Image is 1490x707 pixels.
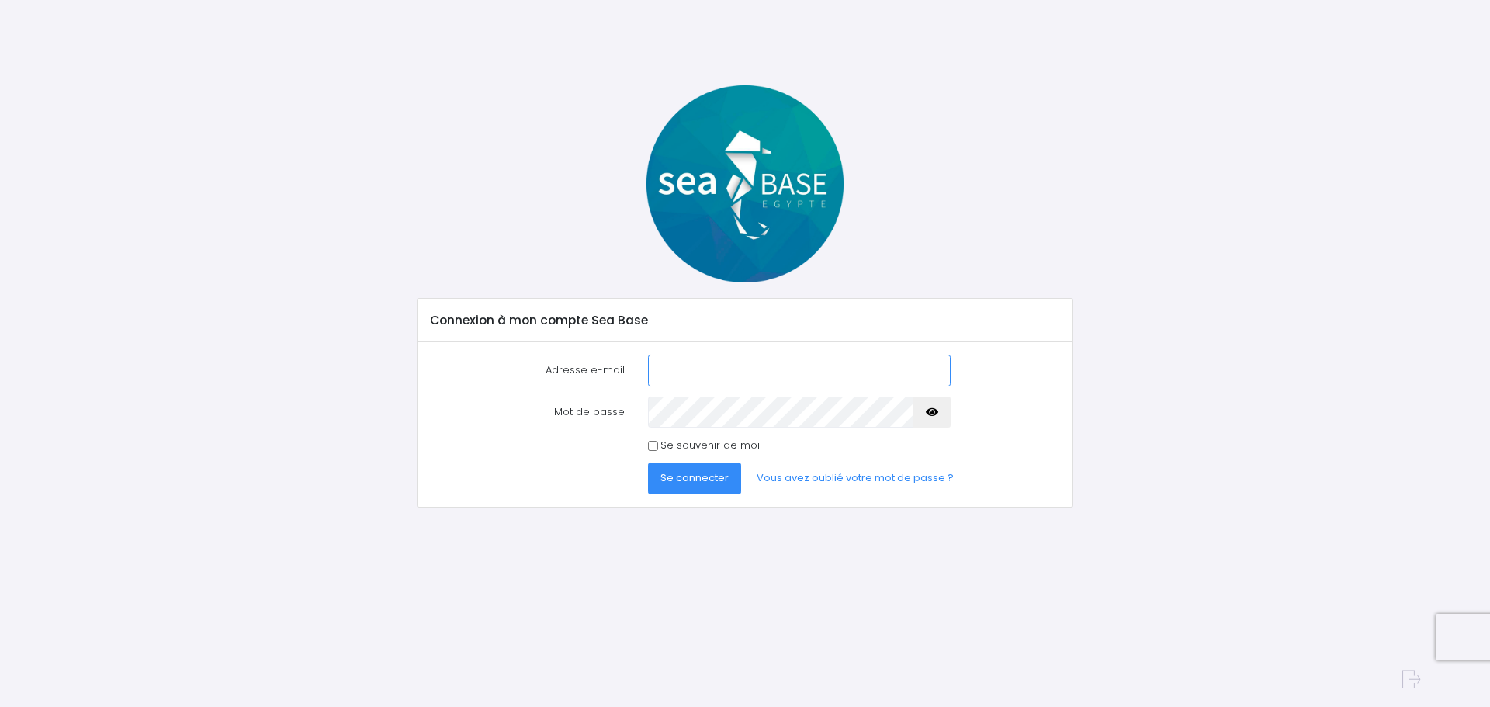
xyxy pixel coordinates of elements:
div: Connexion à mon compte Sea Base [418,299,1072,342]
button: Se connecter [648,463,741,494]
span: Se connecter [660,470,729,485]
label: Adresse e-mail [419,355,636,386]
label: Mot de passe [419,397,636,428]
label: Se souvenir de moi [660,438,760,453]
a: Vous avez oublié votre mot de passe ? [744,463,966,494]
